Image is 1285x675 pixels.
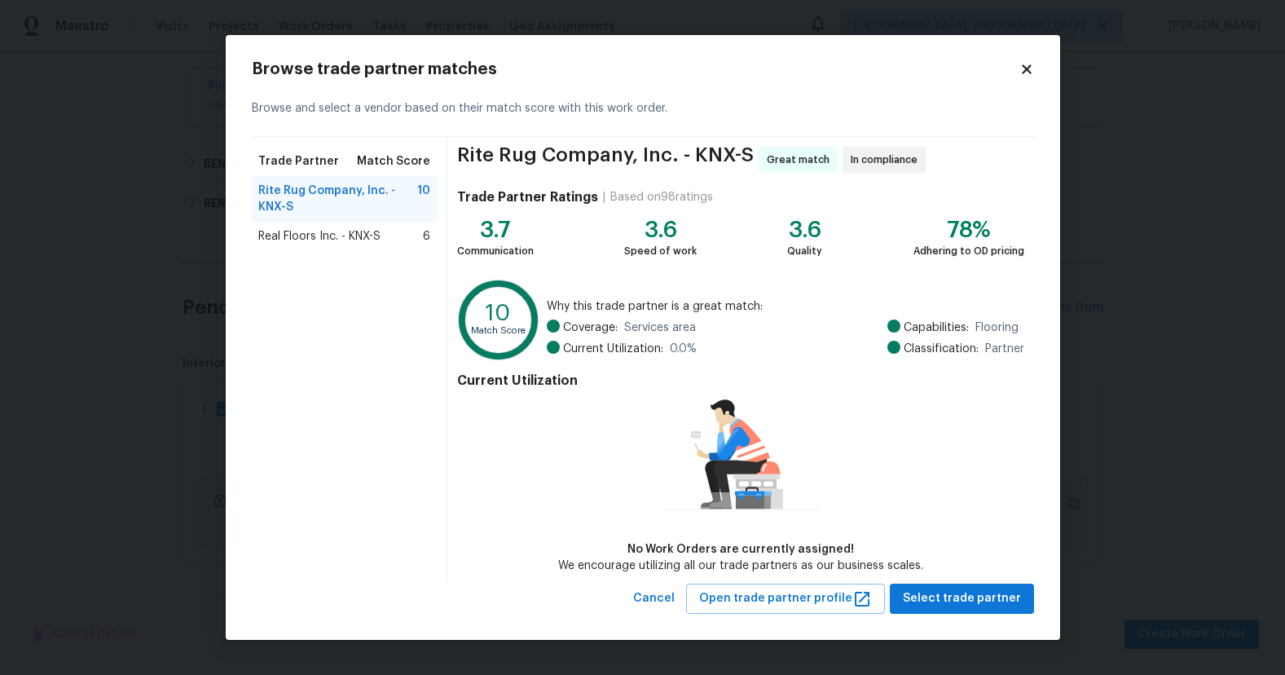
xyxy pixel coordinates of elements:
span: Trade Partner [258,153,339,170]
div: Browse and select a vendor based on their match score with this work order. [252,81,1034,137]
span: Flooring [975,320,1019,336]
div: No Work Orders are currently assigned! [558,541,923,558]
div: Speed of work [624,243,697,259]
span: Why this trade partner is a great match: [547,298,1024,315]
span: Great match [767,152,836,168]
span: In compliance [851,152,924,168]
span: 10 [417,183,430,215]
span: Rite Rug Company, Inc. - KNX-S [457,147,754,173]
span: 6 [423,228,430,245]
span: Classification: [904,341,979,357]
div: Based on 98 ratings [610,189,713,205]
span: Cancel [633,589,675,609]
h4: Trade Partner Ratings [457,189,598,205]
div: We encourage utilizing all our trade partners as our business scales. [558,558,923,574]
span: Coverage: [563,320,618,336]
span: Current Utilization: [563,341,663,357]
div: Quality [787,243,822,259]
span: Rite Rug Company, Inc. - KNX-S [258,183,418,215]
text: Match Score [472,327,526,336]
div: 3.6 [787,222,822,238]
div: 3.6 [624,222,697,238]
div: 78% [913,222,1024,238]
span: Open trade partner profile [699,589,872,609]
button: Select trade partner [890,584,1034,614]
h2: Browse trade partner matches [252,61,1019,77]
h4: Current Utilization [457,373,1023,389]
div: Communication [457,243,534,259]
span: Services area [624,320,696,336]
span: Match Score [357,153,430,170]
div: 3.7 [457,222,534,238]
button: Cancel [627,584,681,614]
span: Select trade partner [903,589,1021,609]
span: Capabilities: [904,320,969,336]
button: Open trade partner profile [686,584,885,614]
text: 10 [486,302,512,324]
span: Partner [985,341,1024,357]
span: 0.0 % [670,341,697,357]
span: Real Floors Inc. - KNX-S [258,228,381,245]
div: Adhering to OD pricing [913,243,1024,259]
div: | [598,189,610,205]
